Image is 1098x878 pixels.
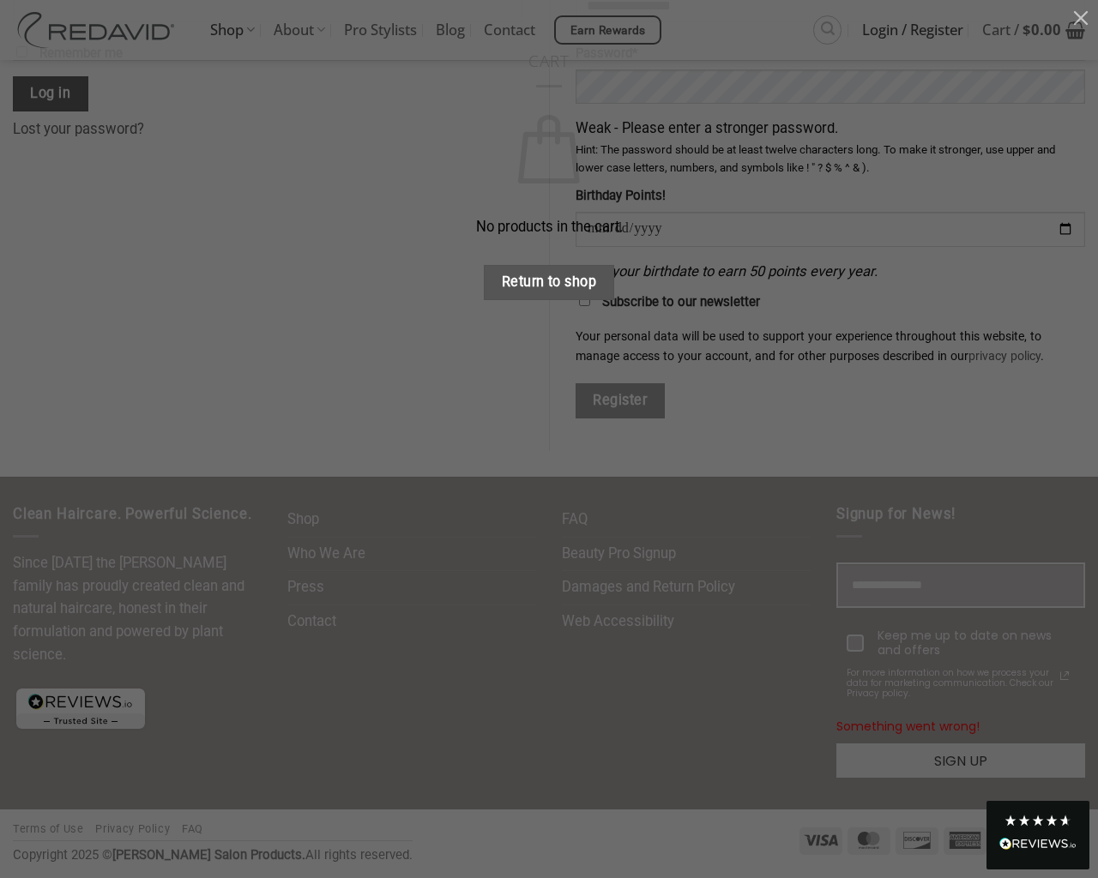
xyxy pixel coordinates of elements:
[1004,814,1072,827] div: 4.8 Stars
[986,801,1089,869] div: Read All Reviews
[999,838,1077,850] img: REVIEWS.io
[51,51,1047,70] span: Cart
[51,216,1047,239] p: No products in the cart.
[999,834,1077,857] div: Read All Reviews
[484,265,614,300] a: Return to shop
